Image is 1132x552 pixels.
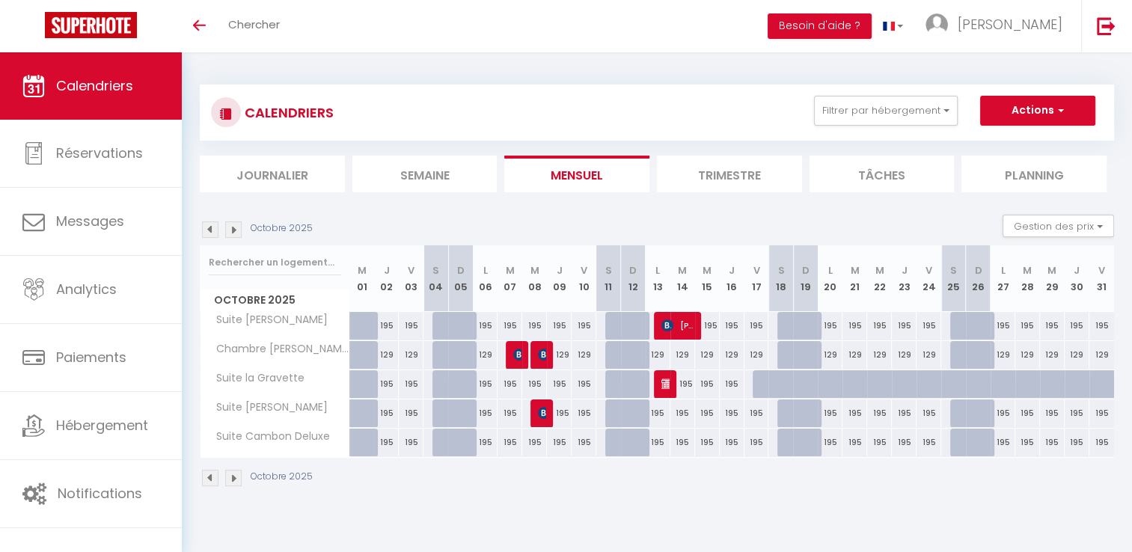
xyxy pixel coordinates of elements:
abbr: V [753,263,759,277]
div: 195 [374,312,399,340]
th: 30 [1065,245,1089,312]
span: [PERSON_NAME] [538,399,546,427]
abbr: D [802,263,810,277]
div: 129 [842,341,867,369]
div: 195 [892,312,917,340]
div: 195 [842,312,867,340]
th: 29 [1040,245,1065,312]
span: [PERSON_NAME] [958,15,1062,34]
div: 195 [473,370,498,398]
th: 22 [867,245,892,312]
div: 195 [1040,429,1065,456]
div: 129 [547,341,572,369]
abbr: M [678,263,687,277]
div: 195 [646,399,670,427]
div: 195 [917,399,941,427]
div: 195 [547,399,572,427]
div: 195 [374,429,399,456]
div: 195 [498,399,522,427]
div: 195 [522,429,547,456]
span: [PERSON_NAME] [661,311,694,340]
div: 129 [670,341,695,369]
th: 05 [448,245,473,312]
abbr: L [1000,263,1005,277]
abbr: M [506,263,515,277]
th: 09 [547,245,572,312]
th: 07 [498,245,522,312]
abbr: J [556,263,562,277]
th: 23 [892,245,917,312]
div: 195 [572,399,596,427]
div: 195 [695,429,720,456]
div: 195 [842,399,867,427]
li: Planning [961,156,1107,192]
span: Suite [PERSON_NAME] [203,399,331,416]
div: 195 [744,429,769,456]
img: logout [1097,16,1116,35]
div: 195 [1089,312,1114,340]
div: 195 [670,399,695,427]
abbr: V [408,263,414,277]
div: 195 [720,399,744,427]
abbr: M [1047,263,1056,277]
div: 195 [399,370,423,398]
li: Tâches [810,156,955,192]
button: Besoin d'aide ? [768,13,872,39]
div: 195 [744,312,769,340]
li: Semaine [352,156,498,192]
abbr: L [828,263,833,277]
div: 195 [720,429,744,456]
div: 129 [1065,341,1089,369]
abbr: L [483,263,488,277]
div: 195 [498,312,522,340]
li: Trimestre [657,156,802,192]
abbr: M [875,263,884,277]
span: Hébergement [56,416,148,435]
th: 18 [768,245,793,312]
div: 129 [399,341,423,369]
div: 195 [1040,399,1065,427]
abbr: J [729,263,735,277]
div: 195 [720,370,744,398]
div: 195 [547,312,572,340]
th: 02 [374,245,399,312]
input: Rechercher un logement... [209,249,341,276]
abbr: S [777,263,784,277]
div: 195 [695,399,720,427]
div: 195 [1065,399,1089,427]
span: Chambre [PERSON_NAME] [203,341,352,358]
th: 19 [793,245,818,312]
div: 129 [818,341,842,369]
div: 195 [399,429,423,456]
th: 10 [572,245,596,312]
abbr: S [605,263,612,277]
abbr: V [926,263,932,277]
div: 195 [991,429,1015,456]
div: 129 [744,341,769,369]
abbr: J [1074,263,1080,277]
li: Mensuel [504,156,649,192]
abbr: M [530,263,539,277]
th: 27 [991,245,1015,312]
div: 129 [867,341,892,369]
span: Suite [PERSON_NAME] [203,312,331,328]
div: 195 [473,429,498,456]
abbr: S [432,263,439,277]
div: 195 [695,312,720,340]
div: 195 [498,370,522,398]
th: 03 [399,245,423,312]
div: 129 [572,341,596,369]
th: 06 [473,245,498,312]
span: [DEMOGRAPHIC_DATA][PERSON_NAME] [538,340,546,369]
th: 21 [842,245,867,312]
div: 195 [522,370,547,398]
th: 15 [695,245,720,312]
div: 129 [646,341,670,369]
div: 195 [1089,429,1114,456]
div: 195 [473,399,498,427]
div: 195 [1015,399,1040,427]
div: 195 [1065,429,1089,456]
span: Notifications [58,484,142,503]
div: 195 [670,370,695,398]
div: 195 [720,312,744,340]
